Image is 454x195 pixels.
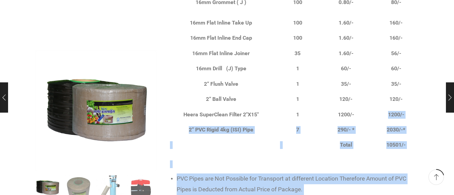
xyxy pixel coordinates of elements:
[340,142,352,148] strong: Total
[391,65,401,72] strong: 60/-
[338,126,354,133] strong: 290/- *
[204,81,238,87] strong: 2” Flush Valve
[341,65,351,72] strong: 60/-
[389,35,403,41] strong: 160/-
[196,65,246,72] strong: 16mm Drill (J) Type
[339,35,353,41] strong: 1.60/-
[339,96,352,102] strong: 120/-
[341,81,351,87] strong: 35/-
[293,19,302,26] strong: 100
[189,126,253,133] strong: 2” PVC Rigid 4kg (ISI) Pipe
[339,19,353,26] strong: 1.60/-
[296,96,299,102] strong: 1
[296,81,299,87] strong: 1
[391,81,401,87] strong: 35/-
[294,50,301,56] strong: 35
[389,19,403,26] strong: 160/-
[190,19,252,26] strong: 16mm Flat Inline Take Up
[339,50,353,56] strong: 1.60/-
[192,50,250,56] strong: 16mm Flat Inline Joiner
[338,111,354,118] strong: 1200/-
[387,126,405,133] strong: 2030/-*
[35,50,156,171] div: 1 / 10
[389,96,403,102] strong: 120/-
[296,126,299,133] strong: 7
[177,175,406,193] span: PVC Pipes are Not Possible for Transport at different Location Therefore Amount of PVC Pipes is D...
[296,65,299,72] strong: 1
[206,96,236,102] strong: 2” Ball Valve
[183,111,259,118] strong: Heera SuperClean Filter 2″X15″
[190,35,252,41] strong: 16mm Flat Inline End Cap
[386,142,406,148] strong: 10501/-
[391,50,401,56] strong: 56/-
[293,35,302,41] strong: 100
[388,111,404,118] strong: 1200/-
[296,111,299,118] strong: 1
